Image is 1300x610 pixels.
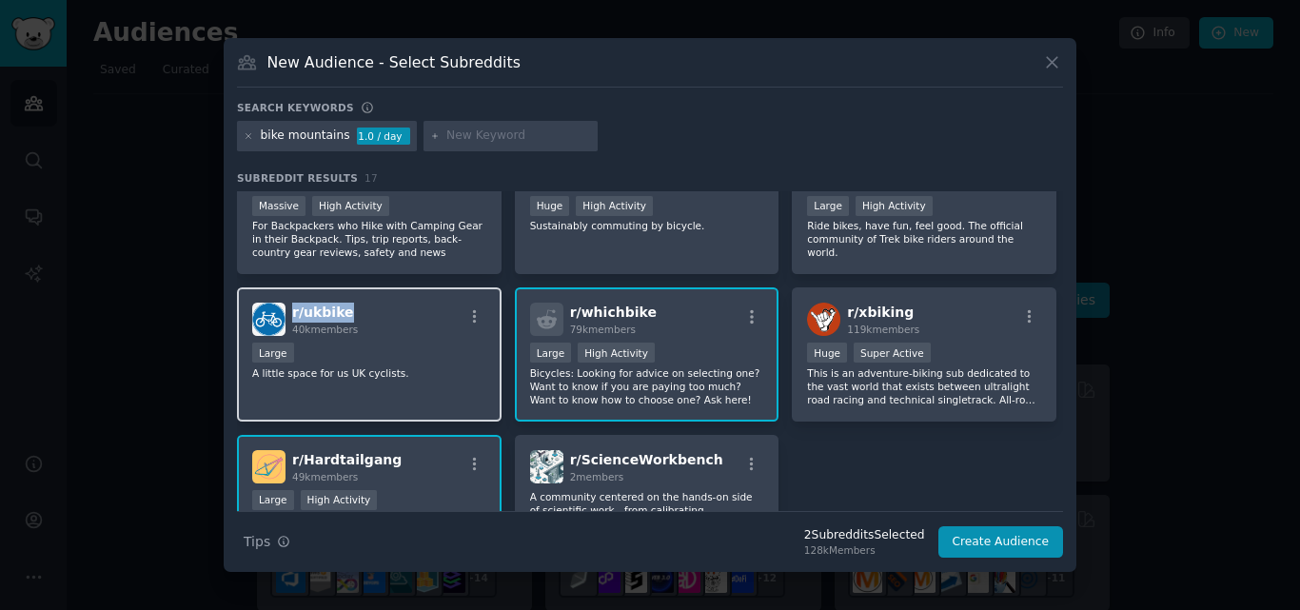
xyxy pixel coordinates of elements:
[292,324,358,335] span: 40k members
[804,543,925,557] div: 128k Members
[237,171,358,185] span: Subreddit Results
[856,196,933,216] div: High Activity
[252,303,286,336] img: ukbike
[576,196,653,216] div: High Activity
[570,471,624,482] span: 2 members
[357,128,410,145] div: 1.0 / day
[807,343,847,363] div: Huge
[252,366,486,380] p: A little space for us UK cyclists.
[807,366,1041,406] p: This is an adventure-biking sub dedicated to the vast world that exists between ultralight road r...
[252,450,286,483] img: Hardtailgang
[570,324,636,335] span: 79k members
[301,490,378,510] div: High Activity
[364,172,378,184] span: 17
[244,532,270,552] span: Tips
[292,305,354,320] span: r/ ukbike
[252,490,294,510] div: Large
[570,305,657,320] span: r/ whichbike
[530,366,764,406] p: Bicycles: Looking for advice on selecting one? Want to know if you are paying too much? Want to k...
[847,324,919,335] span: 119k members
[252,219,486,259] p: For Backpackers who Hike with Camping Gear in their Backpack. Tips, trip reports, back-country ge...
[237,525,297,559] button: Tips
[530,219,764,232] p: Sustainably commuting by bicycle.
[804,527,925,544] div: 2 Subreddit s Selected
[267,52,521,72] h3: New Audience - Select Subreddits
[446,128,591,145] input: New Keyword
[530,450,563,483] img: ScienceWorkbench
[292,452,402,467] span: r/ Hardtailgang
[847,305,914,320] span: r/ xbiking
[807,303,840,336] img: xbiking
[261,128,350,145] div: bike mountains
[938,526,1064,559] button: Create Audience
[578,343,655,363] div: High Activity
[312,196,389,216] div: High Activity
[854,343,931,363] div: Super Active
[252,196,305,216] div: Massive
[530,490,764,530] p: A community centered on the hands-on side of scientific work—from calibrating instruments to sett...
[252,343,294,363] div: Large
[807,219,1041,259] p: Ride bikes, have fun, feel good. The official community of Trek bike riders around the world.
[530,343,572,363] div: Large
[292,471,358,482] span: 49k members
[570,452,723,467] span: r/ ScienceWorkbench
[807,196,849,216] div: Large
[530,196,570,216] div: Huge
[237,101,354,114] h3: Search keywords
